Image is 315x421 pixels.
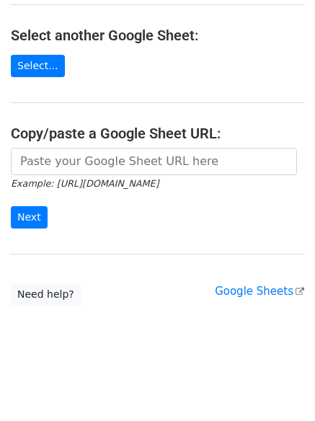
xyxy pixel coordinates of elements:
h4: Select another Google Sheet: [11,27,304,44]
iframe: Chat Widget [243,352,315,421]
a: Select... [11,55,65,77]
a: Google Sheets [215,285,304,298]
small: Example: [URL][DOMAIN_NAME] [11,178,159,189]
input: Paste your Google Sheet URL here [11,148,297,175]
input: Next [11,206,48,229]
h4: Copy/paste a Google Sheet URL: [11,125,304,142]
a: Need help? [11,283,81,306]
